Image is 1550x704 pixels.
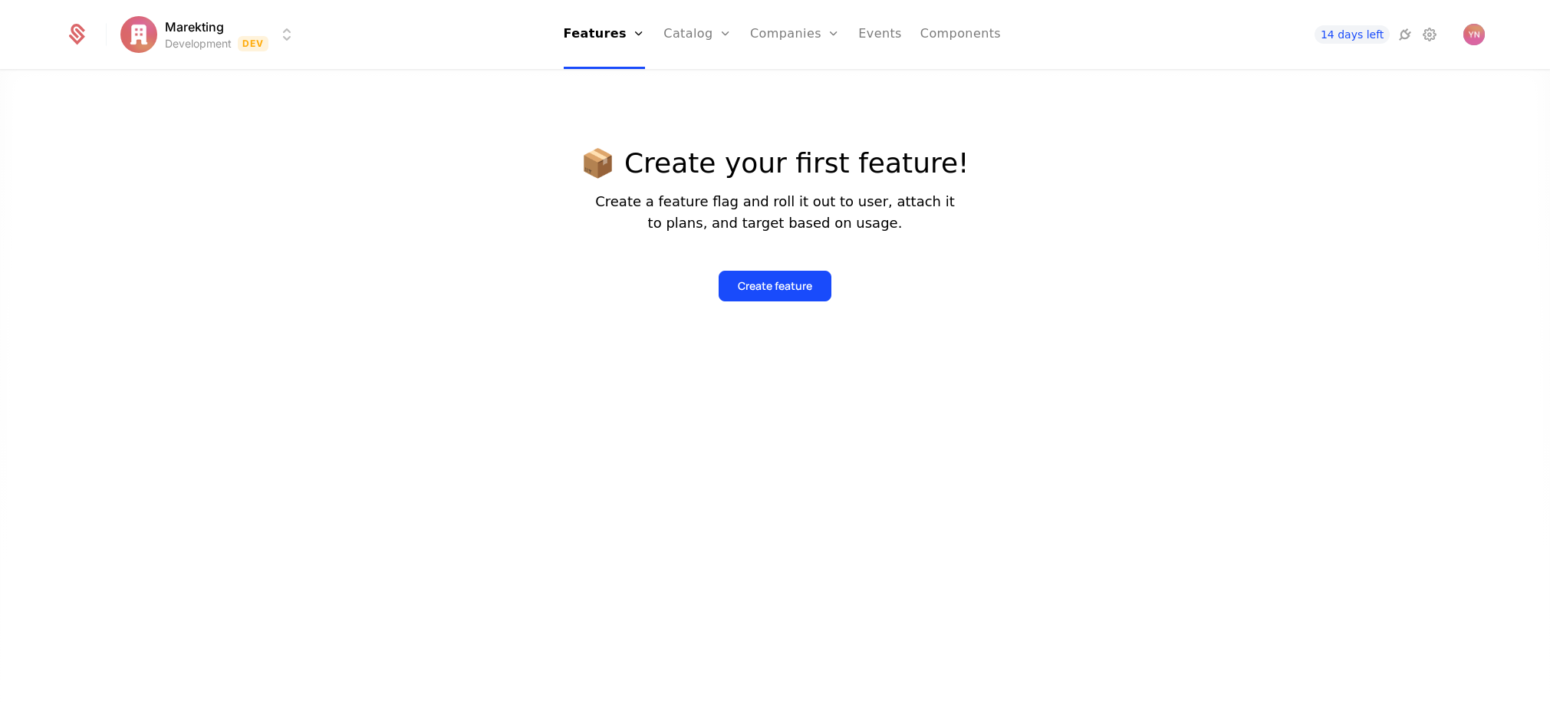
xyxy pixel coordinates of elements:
a: 14 days left [1315,25,1390,44]
img: Marekting [120,16,157,53]
img: Youssef New [1463,24,1485,45]
p: Create a feature flag and roll it out to user, attach it to plans, and target based on usage. [581,191,969,234]
span: Dev [238,36,269,51]
span: Marekting [165,18,224,36]
p: 📦 Create your first feature! [581,148,969,179]
button: Open user button [1463,24,1485,45]
div: Create feature [738,278,812,294]
button: Select environment [125,18,297,51]
button: Create feature [719,271,831,301]
div: Development [165,36,232,51]
a: Settings [1420,25,1439,44]
a: Integrations [1396,25,1414,44]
